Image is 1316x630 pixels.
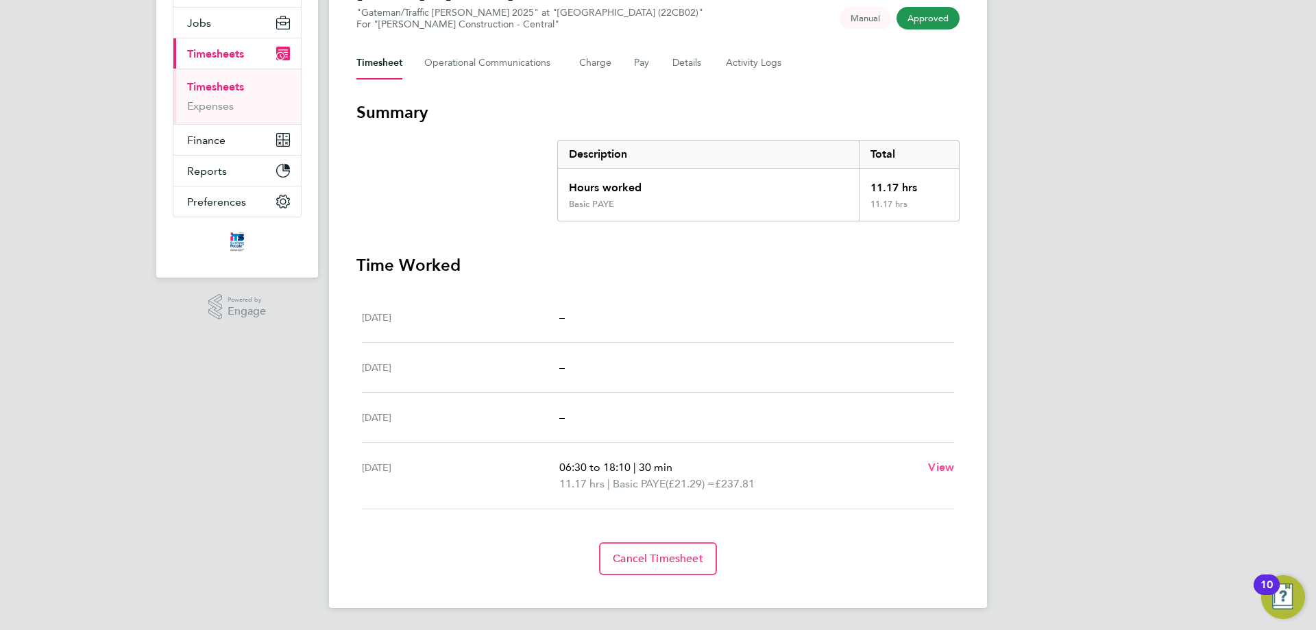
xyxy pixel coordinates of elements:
button: Reports [173,156,301,186]
div: Summary [557,140,960,221]
button: Timesheet [356,47,402,80]
button: Pay [634,47,650,80]
span: – [559,311,565,324]
div: 11.17 hrs [859,199,959,221]
div: [DATE] [362,409,559,426]
span: £237.81 [715,477,755,490]
span: View [928,461,954,474]
div: Timesheets [173,69,301,124]
div: [DATE] [362,309,559,326]
h3: Summary [356,101,960,123]
a: View [928,459,954,476]
span: 06:30 to 18:10 [559,461,631,474]
div: Total [859,141,959,168]
button: Open Resource Center, 10 new notifications [1261,575,1305,619]
div: "Gateman/Traffic [PERSON_NAME] 2025" at "[GEOGRAPHIC_DATA] (22CB02)" [356,7,703,30]
section: Timesheet [356,101,960,575]
span: Cancel Timesheet [613,552,703,566]
a: Powered byEngage [208,294,267,320]
span: Preferences [187,195,246,208]
span: Basic PAYE [613,476,666,492]
span: 11.17 hrs [559,477,605,490]
div: Hours worked [558,169,859,199]
span: (£21.29) = [666,477,715,490]
span: Finance [187,134,226,147]
span: Timesheets [187,47,244,60]
div: 11.17 hrs [859,169,959,199]
button: Details [672,47,704,80]
span: Powered by [228,294,266,306]
button: Activity Logs [726,47,783,80]
div: Basic PAYE [569,199,614,210]
button: Finance [173,125,301,155]
h3: Time Worked [356,254,960,276]
button: Charge [579,47,612,80]
div: 10 [1260,585,1273,603]
div: Description [558,141,859,168]
div: [DATE] [362,459,559,492]
span: – [559,361,565,374]
a: Expenses [187,99,234,112]
span: | [607,477,610,490]
span: This timesheet was manually created. [840,7,891,29]
span: Engage [228,306,266,317]
a: Timesheets [187,80,244,93]
span: | [633,461,636,474]
div: [DATE] [362,359,559,376]
button: Preferences [173,186,301,217]
span: 30 min [639,461,672,474]
span: Reports [187,165,227,178]
button: Jobs [173,8,301,38]
div: For "[PERSON_NAME] Construction - Central" [356,19,703,30]
span: Jobs [187,16,211,29]
span: – [559,411,565,424]
span: This timesheet has been approved. [897,7,960,29]
img: itsconstruction-logo-retina.png [228,231,247,253]
a: Go to home page [173,231,302,253]
button: Timesheets [173,38,301,69]
button: Cancel Timesheet [599,542,717,575]
button: Operational Communications [424,47,557,80]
